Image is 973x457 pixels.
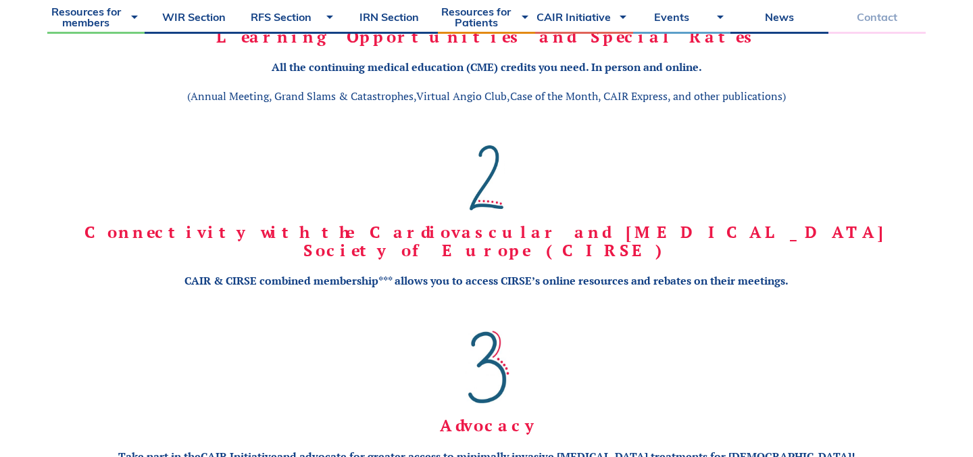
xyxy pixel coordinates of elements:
span: Connectivity with the Cardiovascular and [MEDICAL_DATA] Society of Europe (CIRSE) [84,221,889,260]
span: All the continuing medical education (CME) credits you need. In person and online. [272,59,702,74]
span: CAIR & CIRSE combined membership*** allows you to access CIRSE’s online resources and rebates on ... [184,273,789,288]
span: Virtual Angio Club, [416,89,510,103]
strong: Learning Opportunities and Special Rates [216,26,757,47]
span: Advocacy [440,414,534,436]
span: Case of the Month, CAIR Express, and other publications) [510,89,786,103]
span: (Annual Meeting, Grand Slams & Catastrophes, [187,89,416,103]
